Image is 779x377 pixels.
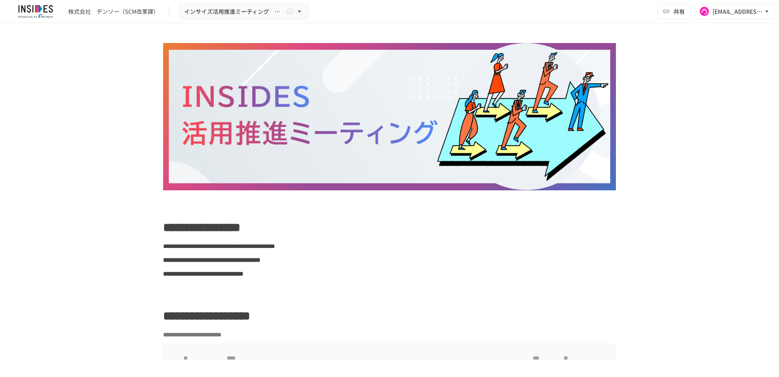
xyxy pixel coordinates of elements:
[657,3,691,19] button: 共有
[695,3,776,19] button: [EMAIL_ADDRESS][DOMAIN_NAME]
[163,43,616,190] img: qli3quldyuG1wHUYMuqP22Bl34yvA7hFpyhpksFx86m
[712,6,763,17] div: [EMAIL_ADDRESS][DOMAIN_NAME]
[184,6,284,17] span: インサイズ活用推進ミーティング ～2回目～
[10,5,62,18] img: JmGSPSkPjKwBq77AtHmwC7bJguQHJlCRQfAXtnx4WuV
[674,7,685,16] span: 共有
[68,7,159,16] div: 株式会社 デンソー（SCM改革課）
[179,4,309,19] button: インサイズ活用推進ミーティング ～2回目～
